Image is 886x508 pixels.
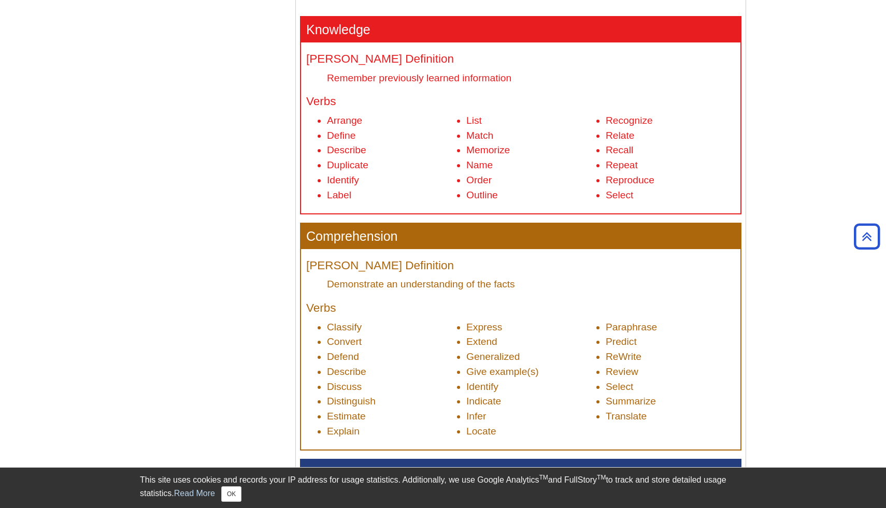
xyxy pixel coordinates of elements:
div: This site uses cookies and records your IP address for usage statistics. Additionally, we use Goo... [140,474,746,502]
dd: Demonstrate an understanding of the facts [327,277,735,291]
button: Close [221,486,241,502]
li: Select [606,380,735,395]
h4: Verbs [306,302,735,315]
li: Describe [327,143,456,158]
dd: Remember previously learned information [327,71,735,85]
li: Relate [606,128,735,143]
li: Match [466,128,596,143]
li: Duplicate [327,158,456,173]
h3: Comprehension [301,224,740,249]
h3: Knowledge [301,17,740,42]
h4: Verbs [306,95,735,108]
li: Arrange [327,113,456,128]
li: Reproduce [606,173,735,188]
li: Describe [327,365,456,380]
li: Discuss [327,380,456,395]
li: Distinguish [327,394,456,409]
li: Classify [327,320,456,335]
h3: Application [301,460,740,485]
li: Label [327,188,456,203]
li: Summarize [606,394,735,409]
a: Back to Top [850,229,883,243]
li: Locate [466,424,596,439]
li: Order [466,173,596,188]
li: Identify [466,380,596,395]
h4: [PERSON_NAME] Definition [306,53,735,66]
li: Predict [606,335,735,350]
li: Identify [327,173,456,188]
li: Translate [606,409,735,424]
h4: [PERSON_NAME] Definition [306,259,735,272]
li: Recall [606,143,735,158]
li: Explain [327,424,456,439]
li: Select [606,188,735,203]
li: Repeat [606,158,735,173]
li: Review [606,365,735,380]
li: Estimate [327,409,456,424]
li: ReWrite [606,350,735,365]
li: Paraphrase [606,320,735,335]
sup: TM [597,474,606,481]
li: Memorize [466,143,596,158]
li: Outline [466,188,596,203]
li: Express [466,320,596,335]
li: Name [466,158,596,173]
li: Infer [466,409,596,424]
li: Generalized [466,350,596,365]
li: Indicate [466,394,596,409]
li: List [466,113,596,128]
a: Read More [174,489,215,498]
li: Give example(s) [466,365,596,380]
sup: TM [539,474,548,481]
li: Extend [466,335,596,350]
li: Recognize [606,113,735,128]
li: Define [327,128,456,143]
li: Convert [327,335,456,350]
li: Defend [327,350,456,365]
